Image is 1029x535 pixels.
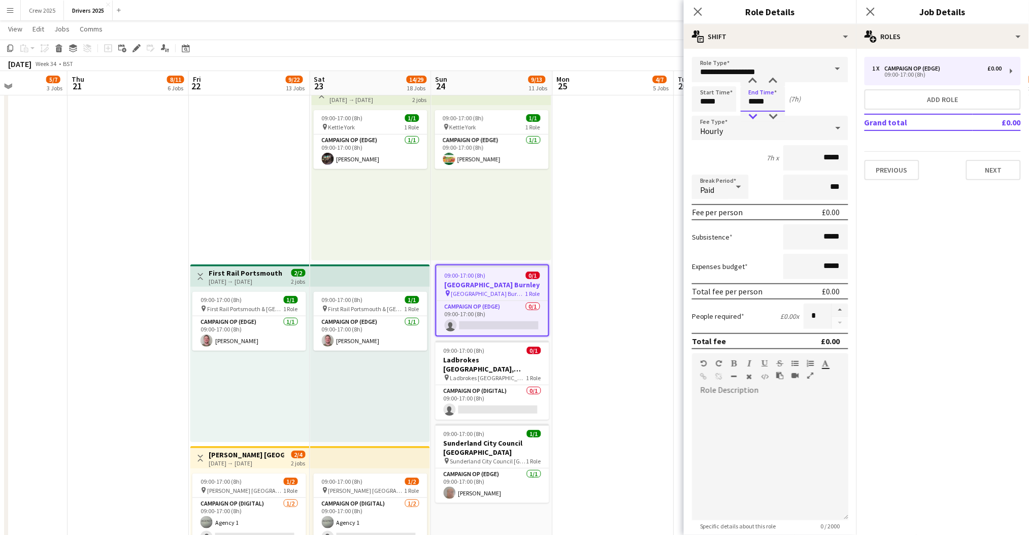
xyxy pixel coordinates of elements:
[731,373,738,381] button: Horizontal Line
[4,22,26,36] a: View
[444,430,485,438] span: 09:00-17:00 (8h)
[192,292,306,351] app-job-card: 09:00-17:00 (8h)1/1 First Rail Portsmouth & [GEOGRAPHIC_DATA]1 RoleCampaign Op (Edge)1/109:00-17:...
[822,207,840,217] div: £0.00
[47,84,62,92] div: 3 Jobs
[692,522,784,530] span: Specific details about this role
[209,269,284,278] h3: First Rail Portsmouth & [GEOGRAPHIC_DATA]
[450,123,477,131] span: Kettle York
[856,5,1029,18] h3: Job Details
[50,22,74,36] a: Jobs
[314,292,427,351] app-job-card: 09:00-17:00 (8h)1/1 First Rail Portsmouth & [GEOGRAPHIC_DATA]1 RoleCampaign Op (Edge)1/109:00-17:...
[692,232,733,242] label: Subsistence
[700,359,707,367] button: Undo
[527,347,541,354] span: 0/1
[445,272,486,279] span: 09:00-17:00 (8h)
[167,76,184,83] span: 8/11
[201,296,242,304] span: 09:00-17:00 (8h)
[28,22,48,36] a: Edit
[435,110,549,169] div: 09:00-17:00 (8h)1/1 Kettle York1 RoleCampaign Op (Edge)1/109:00-17:00 (8h)[PERSON_NAME]
[436,75,448,84] span: Sun
[451,290,525,297] span: [GEOGRAPHIC_DATA] Burnley
[405,123,419,131] span: 1 Role
[8,24,22,34] span: View
[63,60,73,68] div: BST
[761,359,768,367] button: Underline
[526,272,540,279] span: 0/1
[283,305,298,313] span: 1 Role
[209,459,284,467] div: [DATE] → [DATE]
[437,301,548,336] app-card-role: Campaign Op (Edge)0/109:00-17:00 (8h)
[192,316,306,351] app-card-role: Campaign Op (Edge)1/109:00-17:00 (8h)[PERSON_NAME]
[64,1,113,20] button: Drivers 2025
[207,305,283,313] span: First Rail Portsmouth & [GEOGRAPHIC_DATA]
[692,336,726,346] div: Total fee
[405,478,419,485] span: 1/2
[436,341,549,420] app-job-card: 09:00-17:00 (8h)0/1Ladbrokes [GEOGRAPHIC_DATA], [GEOGRAPHIC_DATA] Ladbrokes [GEOGRAPHIC_DATA], [G...
[767,153,779,162] div: 7h x
[700,185,715,195] span: Paid
[54,24,70,34] span: Jobs
[328,305,405,313] span: First Rail Portsmouth & [GEOGRAPHIC_DATA]
[328,487,405,494] span: [PERSON_NAME] [GEOGRAPHIC_DATA]
[21,1,64,20] button: Crew 2025
[526,114,541,122] span: 1/1
[822,286,840,296] div: £0.00
[746,359,753,367] button: Italic
[436,264,549,337] app-job-card: 09:00-17:00 (8h)0/1[GEOGRAPHIC_DATA] Burnley [GEOGRAPHIC_DATA] Burnley1 RoleCampaign Op (Edge)0/1...
[443,114,484,122] span: 09:00-17:00 (8h)
[526,457,541,465] span: 1 Role
[865,160,919,180] button: Previous
[209,450,284,459] h3: [PERSON_NAME] [GEOGRAPHIC_DATA]
[72,75,84,84] span: Thu
[692,286,763,296] div: Total fee per person
[436,439,549,457] h3: Sunderland City Council [GEOGRAPHIC_DATA]
[436,469,549,503] app-card-role: Campaign Op (Edge)1/109:00-17:00 (8h)[PERSON_NAME]
[330,96,374,104] div: [DATE] → [DATE]
[873,72,1002,77] div: 09:00-17:00 (8h)
[405,487,419,494] span: 1 Role
[791,359,799,367] button: Unordered List
[291,269,306,277] span: 2/2
[34,60,59,68] span: Week 34
[973,114,1021,130] td: £0.00
[821,336,840,346] div: £0.00
[405,114,419,122] span: 1/1
[313,80,325,92] span: 23
[314,110,427,169] app-job-card: 09:00-17:00 (8h)1/1 Kettle York1 RoleCampaign Op (Edge)1/109:00-17:00 (8h)[PERSON_NAME]
[653,84,669,92] div: 5 Jobs
[557,75,570,84] span: Mon
[322,478,363,485] span: 09:00-17:00 (8h)
[832,304,848,317] button: Increase
[555,80,570,92] span: 25
[988,65,1002,72] div: £0.00
[436,385,549,420] app-card-role: Campaign Op (Digital)0/109:00-17:00 (8h)
[528,76,546,83] span: 9/13
[966,160,1021,180] button: Next
[314,135,427,169] app-card-role: Campaign Op (Edge)1/109:00-17:00 (8h)[PERSON_NAME]
[526,123,541,131] span: 1 Role
[434,80,448,92] span: 24
[201,478,242,485] span: 09:00-17:00 (8h)
[283,487,298,494] span: 1 Role
[70,80,84,92] span: 21
[450,374,526,382] span: Ladbrokes [GEOGRAPHIC_DATA], [GEOGRAPHIC_DATA]
[684,5,856,18] h3: Role Details
[436,424,549,503] app-job-card: 09:00-17:00 (8h)1/1Sunderland City Council [GEOGRAPHIC_DATA] Sunderland City Council [GEOGRAPHIC_...
[76,22,107,36] a: Comms
[789,94,801,104] div: (7h)
[873,65,885,72] div: 1 x
[700,126,723,136] span: Hourly
[284,296,298,304] span: 1/1
[746,373,753,381] button: Clear Formatting
[527,430,541,438] span: 1/1
[526,374,541,382] span: 1 Role
[168,84,184,92] div: 6 Jobs
[865,89,1021,110] button: Add role
[822,359,829,367] button: Text Color
[291,451,306,458] span: 2/4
